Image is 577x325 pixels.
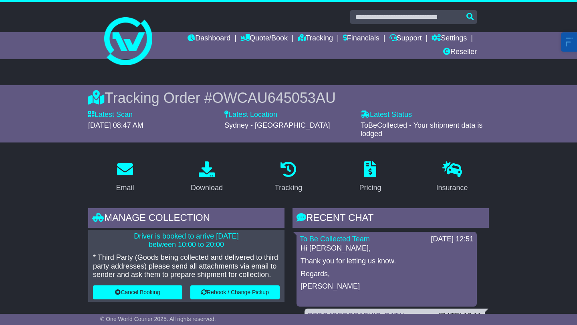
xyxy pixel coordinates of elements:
[240,32,288,46] a: Quote/Book
[190,285,280,299] button: Rebook / Change Pickup
[301,257,473,266] p: Thank you for letting us know.
[88,110,133,119] label: Latest Scan
[431,158,473,196] a: Insurance
[111,158,139,196] a: Email
[188,32,230,46] a: Dashboard
[361,110,412,119] label: Latest Status
[343,32,379,46] a: Financials
[389,32,422,46] a: Support
[359,183,381,193] div: Pricing
[88,121,143,129] span: [DATE] 08:47 AM
[301,244,473,253] p: Hi [PERSON_NAME],
[436,183,468,193] div: Insurance
[224,110,277,119] label: Latest Location
[93,285,182,299] button: Cancel Booking
[439,312,482,321] div: [DATE] 12:11
[308,312,405,320] a: DTDC [GEOGRAPHIC_DATA]
[100,316,216,322] span: © One World Courier 2025. All rights reserved.
[431,235,474,244] div: [DATE] 12:51
[93,232,280,249] p: Driver is booked to arrive [DATE] between 10:00 to 20:00
[224,121,330,129] span: Sydney - [GEOGRAPHIC_DATA]
[443,46,477,59] a: Reseller
[191,183,223,193] div: Download
[298,32,333,46] a: Tracking
[354,158,386,196] a: Pricing
[212,90,336,106] span: OWCAU645053AU
[301,270,473,279] p: Regards,
[88,89,489,106] div: Tracking Order #
[293,208,489,230] div: RECENT CHAT
[116,183,134,193] div: Email
[432,32,467,46] a: Settings
[93,253,280,279] p: * Third Party (Goods being collected and delivered to third party addresses) please send all atta...
[88,208,284,230] div: Manage collection
[301,282,473,291] p: [PERSON_NAME]
[270,158,307,196] a: Tracking
[186,158,228,196] a: Download
[361,121,482,138] span: ToBeCollected - Your shipment data is lodged
[300,235,370,243] a: To Be Collected Team
[275,183,302,193] div: Tracking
